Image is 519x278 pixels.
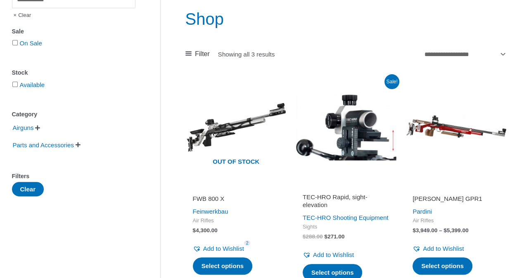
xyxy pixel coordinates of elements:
a: Available [20,81,45,88]
h2: TEC-HRO Rapid, sight-elevation [303,193,389,209]
a: On Sale [20,40,42,47]
a: Parts and Accessories [12,141,75,148]
bdi: 5,399.00 [443,227,468,233]
span: Add to Wishlist [203,245,244,252]
img: Pardini GPR1 [405,77,507,178]
h1: Shop [185,7,507,31]
p: Showing all 3 results [218,51,275,57]
a: Add to Wishlist [303,249,354,261]
a: Select options for “Pardini GPR1” [412,257,472,275]
span: Clear [12,8,31,22]
span: Add to Wishlist [313,251,354,258]
a: TEC-HRO Rapid, sight-elevation [303,193,389,212]
a: Add to Wishlist [193,243,244,254]
a: Filter [185,48,210,60]
span: $ [412,227,416,233]
a: Pardini [412,208,432,215]
a: Airguns [12,124,35,131]
span:  [35,125,40,131]
h2: [PERSON_NAME] GPR1 [412,195,499,203]
div: Sale [12,26,135,38]
span: Parts and Accessories [12,138,75,152]
span: $ [303,233,306,240]
bdi: 4,300.00 [193,227,218,233]
span: $ [443,227,447,233]
div: Stock [12,67,135,79]
span: Filter [195,48,210,60]
button: Clear [12,182,44,196]
img: FWB 800 X [185,77,287,178]
bdi: 288.00 [303,233,323,240]
span: Sale! [384,74,399,89]
bdi: 3,949.00 [412,227,437,233]
a: Add to Wishlist [412,243,464,254]
span: $ [193,227,196,233]
span: Add to Wishlist [423,245,464,252]
div: Filters [12,170,135,182]
span: Air Rifles [412,217,499,224]
span: Airguns [12,121,35,135]
a: Out of stock [185,77,287,178]
a: TEC-HRO Shooting Equipment [303,214,389,221]
img: TEC-HRO Rapid [295,77,397,178]
iframe: Customer reviews powered by Trustpilot [193,183,280,193]
a: Feinwerkbau [193,208,228,215]
h2: FWB 800 X [193,195,280,203]
a: [PERSON_NAME] GPR1 [412,195,499,206]
bdi: 271.00 [324,233,344,240]
iframe: Customer reviews powered by Trustpilot [412,183,499,193]
a: Select options for “FWB 800 X” [193,257,253,275]
span: Air Rifles [193,217,280,224]
select: Shop order [421,47,507,61]
iframe: Customer reviews powered by Trustpilot [303,183,389,193]
input: On Sale [12,40,18,45]
span: 2 [244,240,251,246]
input: Available [12,82,18,87]
span:  [76,142,81,148]
a: FWB 800 X [193,195,280,206]
span: – [439,227,442,233]
span: $ [324,233,327,240]
div: Category [12,108,135,120]
span: Out of stock [192,153,281,172]
span: Sights [303,224,389,231]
